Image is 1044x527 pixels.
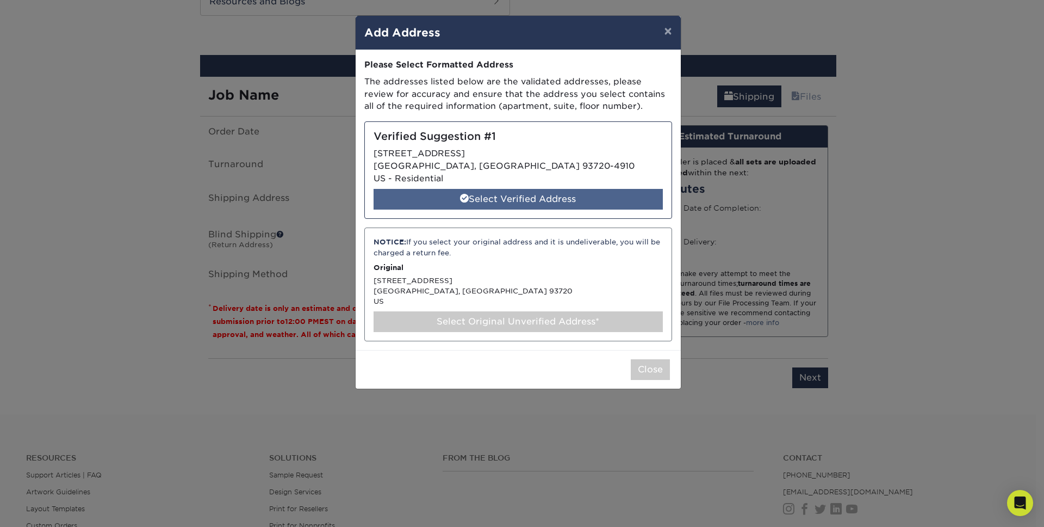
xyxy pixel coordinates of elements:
p: Original [374,262,663,273]
p: The addresses listed below are the validated addresses, please review for accuracy and ensure tha... [364,76,672,113]
div: [STREET_ADDRESS] [GEOGRAPHIC_DATA], [GEOGRAPHIC_DATA] 93720-4910 US - Residential [364,121,672,219]
div: If you select your original address and it is undeliverable, you will be charged a return fee. [374,237,663,258]
button: Close [631,359,670,380]
div: Select Verified Address [374,189,663,210]
div: [STREET_ADDRESS] [GEOGRAPHIC_DATA], [GEOGRAPHIC_DATA] 93720 US [364,228,672,341]
h4: Add Address [364,24,672,41]
div: Open Intercom Messenger [1007,490,1033,516]
div: Select Original Unverified Address* [374,311,663,332]
h5: Verified Suggestion #1 [374,131,663,143]
div: Please Select Formatted Address [364,59,672,71]
strong: NOTICE: [374,238,406,246]
button: × [655,16,680,46]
